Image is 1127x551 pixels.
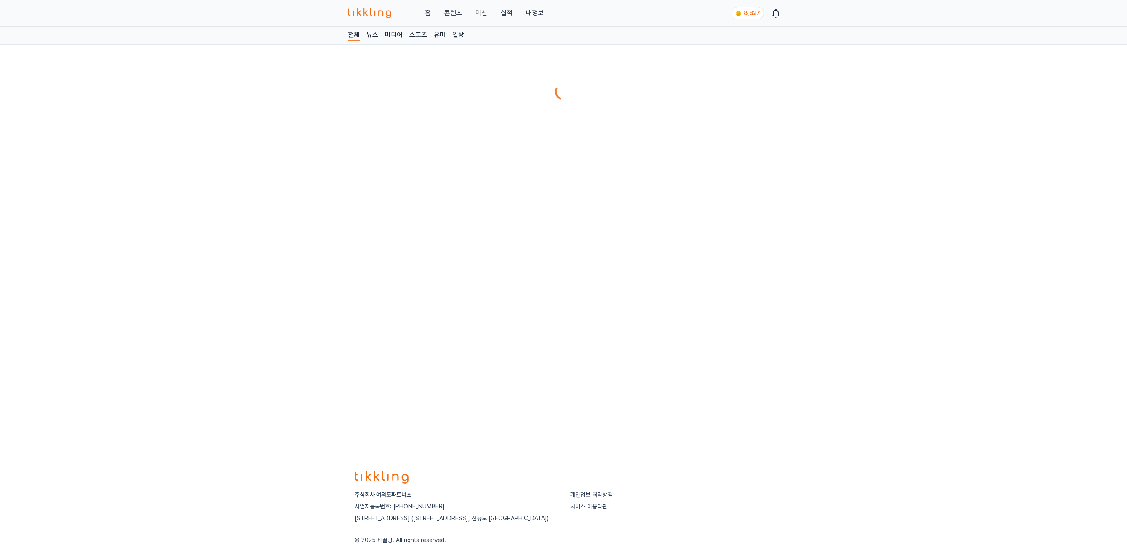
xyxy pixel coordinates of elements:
[744,10,760,16] span: 8,827
[355,536,772,544] p: © 2025 티끌링. All rights reserved.
[526,8,544,18] a: 내정보
[425,8,431,18] a: 홈
[501,8,513,18] a: 실적
[348,30,360,41] a: 전체
[366,30,378,41] a: 뉴스
[732,7,762,19] a: coin 8,827
[355,490,557,499] p: 주식회사 여의도파트너스
[355,514,557,522] p: [STREET_ADDRESS] ([STREET_ADDRESS], 선유도 [GEOGRAPHIC_DATA])
[348,8,391,18] img: 티끌링
[570,503,607,510] a: 서비스 이용약관
[355,502,557,511] p: 사업자등록번호: [PHONE_NUMBER]
[409,30,427,41] a: 스포츠
[385,30,403,41] a: 미디어
[475,8,487,18] button: 미션
[735,10,742,17] img: coin
[355,471,409,484] img: logo
[452,30,464,41] a: 일상
[434,30,446,41] a: 유머
[444,8,462,18] a: 콘텐츠
[570,491,612,498] a: 개인정보 처리방침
